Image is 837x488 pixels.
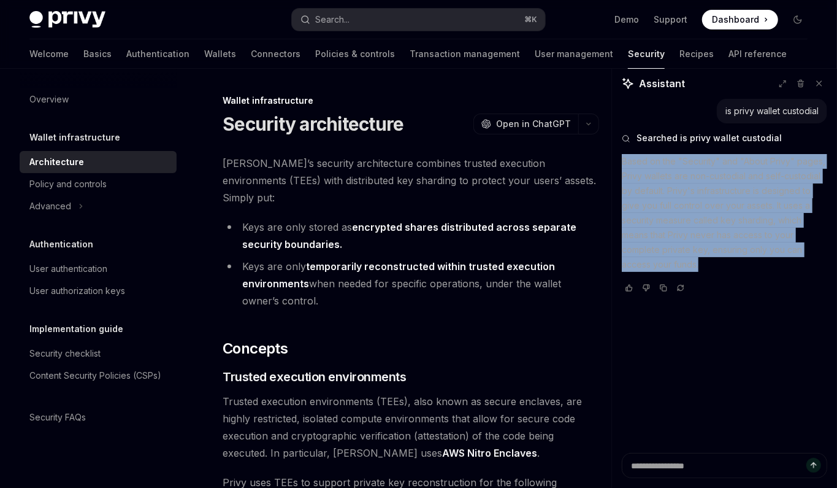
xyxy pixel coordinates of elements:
[654,14,687,26] a: Support
[728,39,787,69] a: API reference
[204,39,236,69] a: Wallets
[636,132,782,144] span: Searched is privy wallet custodial
[20,88,177,110] a: Overview
[29,346,101,361] div: Security checklist
[223,155,599,206] span: [PERSON_NAME]’s security architecture combines trusted execution environments (TEEs) with distrib...
[702,10,778,29] a: Dashboard
[788,10,808,29] button: Toggle dark mode
[525,15,538,25] span: ⌘ K
[29,39,69,69] a: Welcome
[242,221,576,250] strong: encrypted shares distributed across separate security boundaries.
[223,95,599,107] div: Wallet infrastructure
[29,237,93,252] h5: Authentication
[29,155,84,169] div: Architecture
[622,132,827,144] button: Searched is privy wallet custodial
[614,14,639,26] a: Demo
[725,105,819,117] div: is privy wallet custodial
[20,280,177,302] a: User authorization keys
[29,322,123,336] h5: Implementation guide
[315,39,395,69] a: Policies & controls
[251,39,300,69] a: Connectors
[410,39,520,69] a: Transaction management
[712,14,759,26] span: Dashboard
[29,199,71,214] div: Advanced
[29,261,107,276] div: User authentication
[622,154,827,272] p: Based on the "Security" and "About Privy" pages, Privy wallets are non-custodial and self-custodi...
[126,39,189,69] a: Authentication
[679,39,714,69] a: Recipes
[20,343,177,365] a: Security checklist
[223,368,406,385] span: Trusted execution environments
[223,339,288,358] span: Concepts
[223,113,403,135] h1: Security architecture
[223,219,599,253] li: Keys are only stored as
[496,118,571,130] span: Open in ChatGPT
[292,9,545,31] button: Search...⌘K
[29,410,86,425] div: Security FAQs
[29,368,161,383] div: Content Security Policies (CSPs)
[83,39,112,69] a: Basics
[628,39,665,69] a: Security
[639,76,685,91] span: Assistant
[20,151,177,173] a: Architecture
[29,130,120,145] h5: Wallet infrastructure
[223,393,599,462] span: Trusted execution environments (TEEs), also known as secure enclaves, are highly restricted, isol...
[242,260,555,290] strong: temporarily reconstructed within trusted execution environments
[29,11,105,28] img: dark logo
[535,39,613,69] a: User management
[223,258,599,309] li: Keys are only when needed for specific operations, under the wallet owner’s control.
[315,12,350,27] div: Search...
[29,92,69,107] div: Overview
[20,406,177,428] a: Security FAQs
[806,458,821,473] button: Send message
[473,114,578,134] button: Open in ChatGPT
[20,365,177,387] a: Content Security Policies (CSPs)
[20,173,177,195] a: Policy and controls
[29,177,107,192] div: Policy and controls
[29,284,125,298] div: User authorization keys
[20,258,177,280] a: User authentication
